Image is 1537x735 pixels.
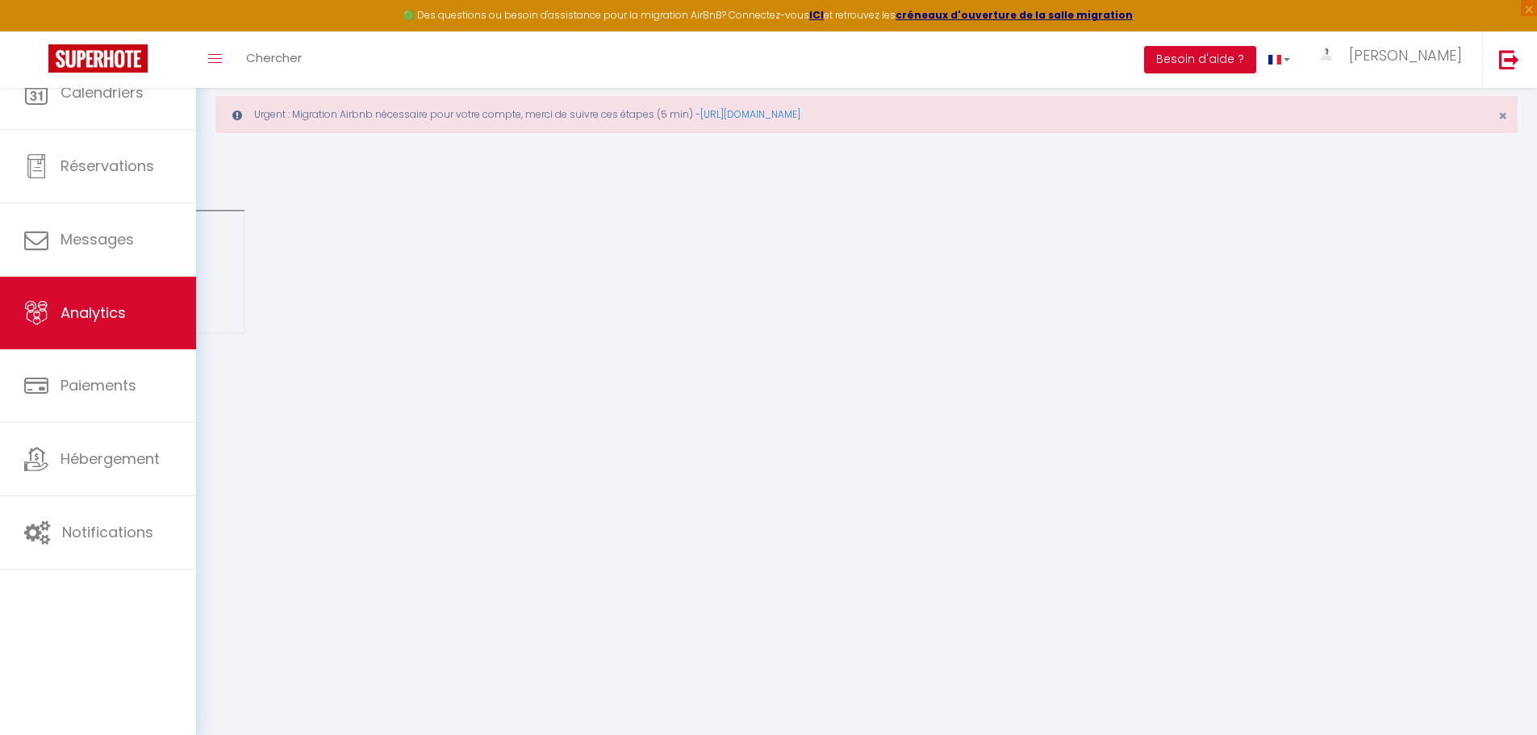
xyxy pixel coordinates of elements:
button: Close [1498,109,1507,123]
span: Calendriers [61,82,144,102]
div: Urgent : Migration Airbnb nécessaire pour votre compte, merci de suivre ces étapes (5 min) - [215,96,1518,133]
button: Ouvrir le widget de chat LiveChat [13,6,61,55]
span: Chercher [246,49,302,66]
img: logout [1499,49,1519,69]
button: Besoin d'aide ? [1144,46,1256,73]
span: Messages [61,229,134,249]
a: ICI [809,8,824,22]
span: Réservations [61,156,154,176]
img: ... [1314,46,1339,65]
a: Chercher [234,31,314,88]
a: [URL][DOMAIN_NAME] [700,107,800,121]
span: × [1498,106,1507,126]
span: Hébergement [61,449,160,469]
span: Analytics [61,303,126,323]
span: Paiements [61,375,136,395]
iframe: Chat [1468,662,1525,723]
span: Notifications [62,522,153,542]
a: créneaux d'ouverture de la salle migration [896,8,1133,22]
img: Super Booking [48,44,148,73]
span: [PERSON_NAME] [1349,45,1462,65]
a: ... [PERSON_NAME] [1302,31,1482,88]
